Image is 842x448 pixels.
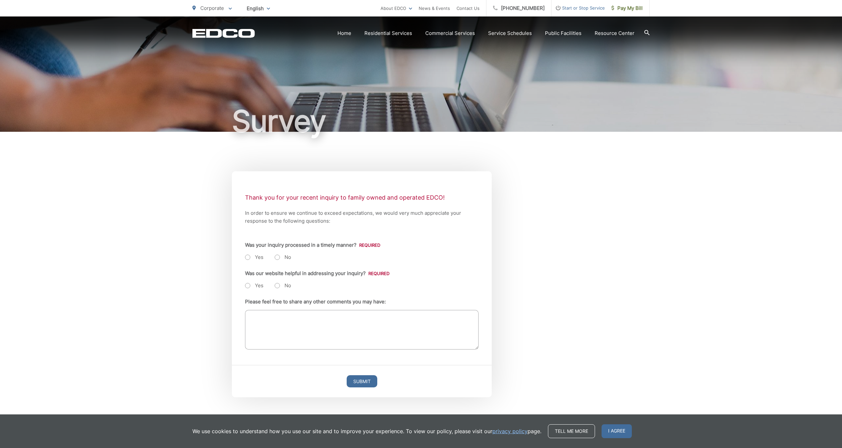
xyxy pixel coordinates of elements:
[611,4,643,12] span: Pay My Bill
[595,29,634,37] a: Resource Center
[337,29,351,37] a: Home
[381,4,412,12] a: About EDCO
[457,4,480,12] a: Contact Us
[192,29,255,38] a: EDCD logo. Return to the homepage.
[245,254,263,261] label: Yes
[200,5,224,11] span: Corporate
[347,375,377,387] input: Submit
[545,29,582,37] a: Public Facilities
[245,270,389,276] label: Was our website helpful in addressing your inquiry?
[245,242,380,248] label: Was your inquiry processed in a timely manner?
[419,4,450,12] a: News & Events
[602,424,632,438] span: I agree
[275,254,291,261] label: No
[548,424,595,438] a: Tell me more
[245,299,386,305] label: Please feel free to share any other comments you may have:
[492,427,528,435] a: privacy policy
[192,105,650,138] h1: Survey
[245,193,479,203] p: Thank you for your recent inquiry to family owned and operated EDCO!
[192,427,541,435] p: We use cookies to understand how you use our site and to improve your experience. To view our pol...
[242,3,275,14] span: English
[364,29,412,37] a: Residential Services
[245,209,479,225] p: In order to ensure we continue to exceed expectations, we would very much appreciate your respons...
[275,282,291,289] label: No
[425,29,475,37] a: Commercial Services
[245,282,263,289] label: Yes
[488,29,532,37] a: Service Schedules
